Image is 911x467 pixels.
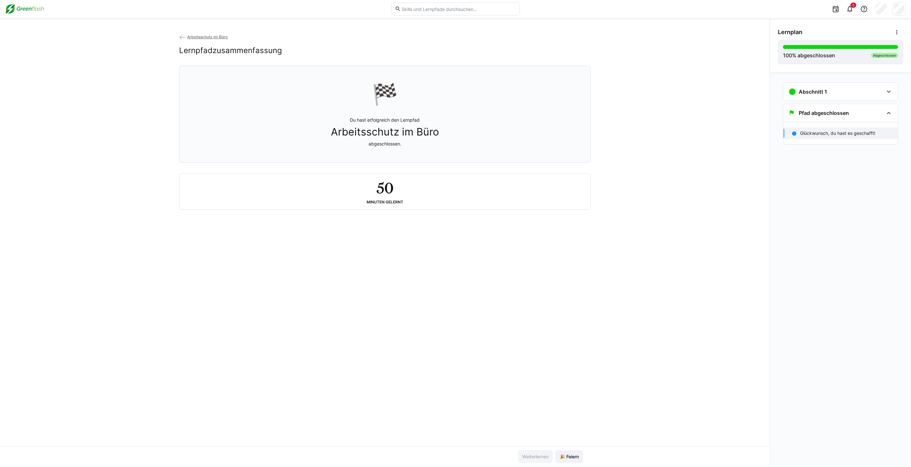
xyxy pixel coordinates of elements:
[331,117,439,147] p: Du hast erfolgreich den Lernpfad abgeschlossen.
[871,53,898,58] div: Abgeschlossen
[372,81,398,107] div: 🏁
[559,453,580,460] span: 🎉 Feiern
[521,453,550,460] span: Weiterlernen
[852,3,854,7] span: 5
[331,126,439,138] span: Arbeitsschutz im Büro
[783,51,835,59] div: % abgeschlossen
[783,52,792,59] span: 100
[518,450,553,463] button: Weiterlernen
[799,110,849,116] h3: Pfad abgeschlossen
[179,46,282,55] h2: Lernpfadzusammenfassung
[401,6,516,12] input: Skills und Lernpfade durchsuchen…
[187,34,228,39] span: Arbeitsschutz im Büro
[800,130,875,136] p: Glückwunsch, du hast es geschafft!
[555,450,583,463] button: 🎉 Feiern
[179,34,228,39] a: Arbeitsschutz im Büro
[778,29,802,36] span: Lernplan
[377,179,393,197] h2: 50
[367,200,403,204] div: Minuten gelernt
[799,89,827,95] h3: Abschnitt 1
